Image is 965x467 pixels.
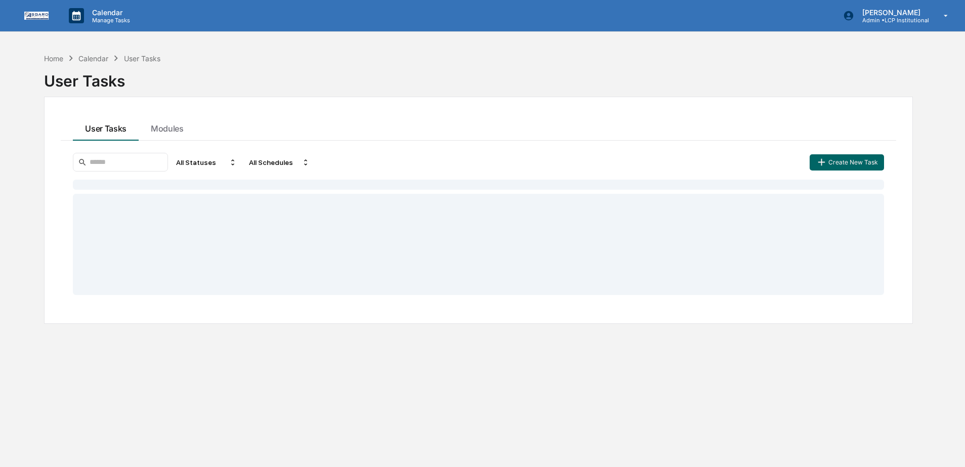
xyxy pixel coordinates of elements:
p: Admin • LCP Institutional [854,17,929,24]
img: logo [24,12,49,19]
div: All Schedules [245,154,314,171]
button: User Tasks [73,113,139,141]
p: Manage Tasks [84,17,135,24]
p: Calendar [84,8,135,17]
div: Home [44,54,63,63]
div: All Statuses [172,154,241,171]
button: Modules [139,113,196,141]
div: User Tasks [124,54,160,63]
p: [PERSON_NAME] [854,8,929,17]
button: Create New Task [810,154,884,171]
div: User Tasks [44,64,912,90]
div: Calendar [78,54,108,63]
